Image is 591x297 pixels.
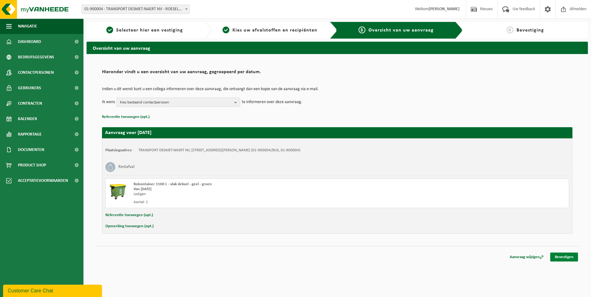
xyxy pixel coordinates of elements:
h2: Hieronder vindt u een overzicht van uw aanvraag, gegroepeerd per datum. [102,69,572,78]
strong: Van [DATE] [134,187,151,191]
span: 2 [223,27,229,33]
span: Dashboard [18,34,41,49]
span: Selecteer hier een vestiging [116,28,183,33]
span: Gebruikers [18,80,41,96]
strong: Aanvraag voor [DATE] [105,130,151,135]
span: Acceptatievoorwaarden [18,173,68,188]
span: 1 [106,27,113,33]
strong: [PERSON_NAME] [429,7,460,11]
span: 01-900004 - TRANSPORT DESMET-NAERT NV - ROESELARE [82,5,189,14]
div: Aantal: 1 [134,200,362,205]
p: Indien u dit wenst kunt u een collega informeren over deze aanvraag, die ontvangt dan een kopie v... [102,87,572,91]
span: 3 [359,27,365,33]
span: 01-900004 - TRANSPORT DESMET-NAERT NV - ROESELARE [82,5,190,14]
strong: Plaatsingsadres: [105,148,132,152]
span: Bevestiging [517,28,544,33]
a: 2Kies uw afvalstoffen en recipiënten [215,27,325,34]
span: Bedrijfsgegevens [18,49,54,65]
p: te informeren over deze aanvraag. [242,98,302,107]
img: WB-1100-HPE-GN-50.png [109,182,127,200]
a: Aanvraag wijzigen [505,253,548,261]
td: TRANSPORT DESMET-NAERT NV, [STREET_ADDRESS][PERSON_NAME] (01-900004/BUS, 01-900004) [138,148,300,153]
span: Overzicht van uw aanvraag [368,28,434,33]
button: Referentie toevoegen (opt.) [102,113,150,121]
span: Rapportage [18,127,42,142]
h3: Restafval [118,162,134,172]
p: Ik wens [102,98,115,107]
span: 4 [507,27,513,33]
button: Referentie toevoegen (opt.) [105,211,153,219]
span: Kies bestaand contactpersoon [120,98,232,107]
h2: Overzicht van uw aanvraag [87,42,588,54]
span: Product Shop [18,157,46,173]
span: Kalender [18,111,37,127]
button: Kies bestaand contactpersoon [117,98,240,107]
span: Kies uw afvalstoffen en recipiënten [232,28,317,33]
button: Opmerking toevoegen (opt.) [105,222,154,230]
a: Bevestigen [550,253,578,261]
a: 1Selecteer hier een vestiging [90,27,200,34]
span: Rolcontainer 1100 L - vlak deksel - geel - groen [134,182,212,186]
span: Contracten [18,96,42,111]
span: Documenten [18,142,44,157]
div: Ledigen [134,192,362,197]
iframe: chat widget [3,283,103,297]
span: Navigatie [18,19,37,34]
span: Contactpersonen [18,65,54,80]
